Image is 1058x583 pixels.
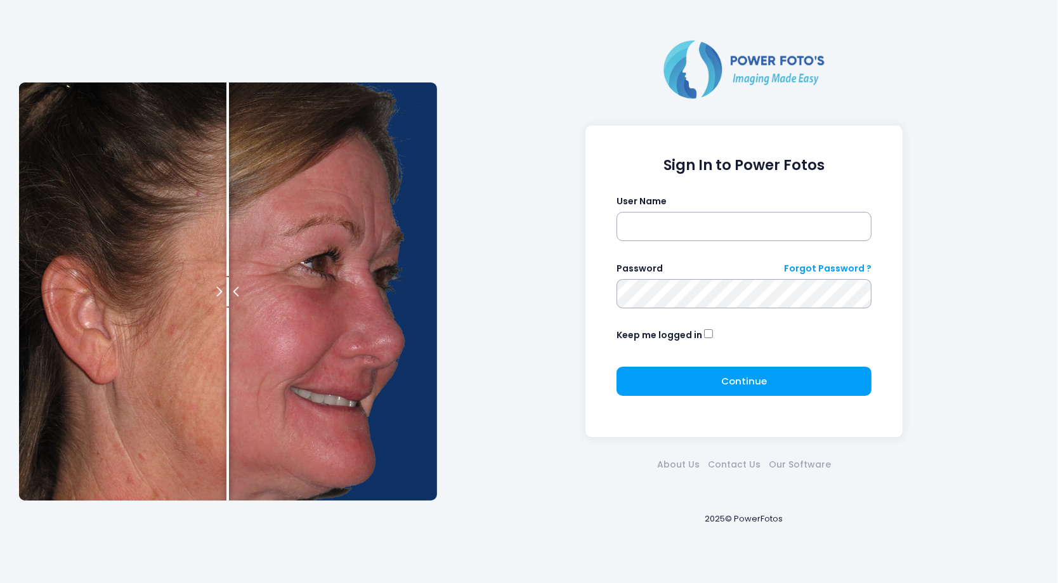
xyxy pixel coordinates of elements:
[653,458,704,471] a: About Us
[617,367,872,396] button: Continue
[658,37,830,101] img: Logo
[449,492,1039,546] div: 2025© PowerFotos
[784,262,872,275] a: Forgot Password ?
[617,329,702,342] label: Keep me logged in
[617,262,663,275] label: Password
[721,374,767,388] span: Continue
[765,458,835,471] a: Our Software
[617,195,667,208] label: User Name
[617,157,872,174] h1: Sign In to Power Fotos
[704,458,765,471] a: Contact Us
